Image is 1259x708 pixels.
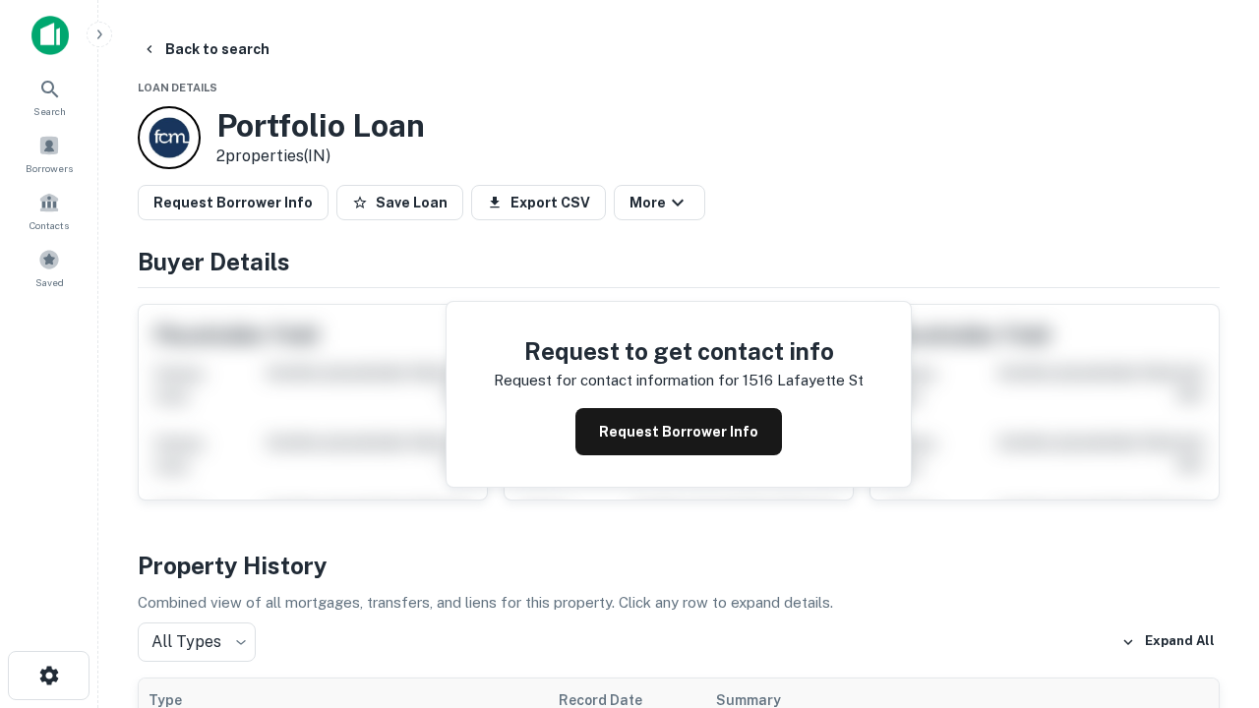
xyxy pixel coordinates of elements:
span: Loan Details [138,82,217,93]
span: Saved [35,274,64,290]
img: capitalize-icon.png [31,16,69,55]
button: Save Loan [336,185,463,220]
button: Export CSV [471,185,606,220]
a: Borrowers [6,127,92,180]
span: Contacts [30,217,69,233]
iframe: Chat Widget [1161,551,1259,645]
a: Search [6,70,92,123]
button: Request Borrower Info [138,185,329,220]
p: 1516 lafayette st [743,369,864,392]
h4: Buyer Details [138,244,1220,279]
p: Request for contact information for [494,369,739,392]
button: Expand All [1116,627,1220,657]
h4: Property History [138,548,1220,583]
button: Request Borrower Info [575,408,782,455]
div: All Types [138,622,256,662]
h3: Portfolio Loan [216,107,425,145]
h4: Request to get contact info [494,333,864,369]
p: Combined view of all mortgages, transfers, and liens for this property. Click any row to expand d... [138,591,1220,615]
span: Search [33,103,66,119]
span: Borrowers [26,160,73,176]
a: Saved [6,241,92,294]
p: 2 properties (IN) [216,145,425,168]
button: More [614,185,705,220]
button: Back to search [134,31,277,67]
a: Contacts [6,184,92,237]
